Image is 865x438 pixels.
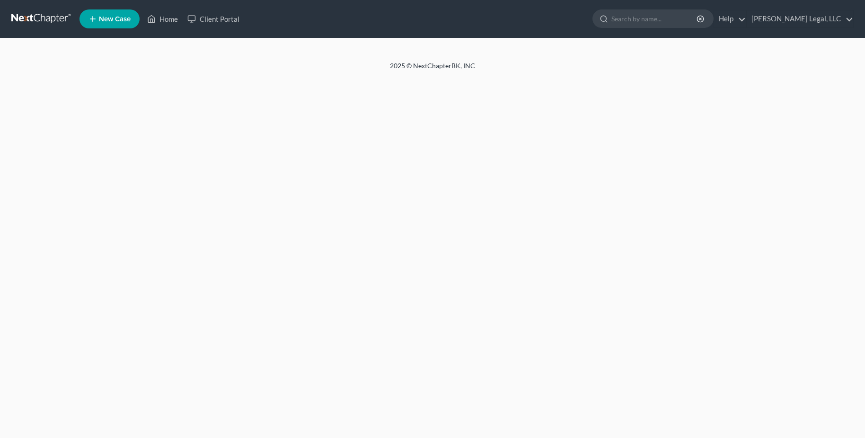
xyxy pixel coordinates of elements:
span: New Case [99,16,131,23]
a: Home [142,10,183,27]
a: Help [714,10,746,27]
div: 2025 © NextChapterBK, INC [163,61,702,78]
a: Client Portal [183,10,244,27]
input: Search by name... [611,10,698,27]
a: [PERSON_NAME] Legal, LLC [747,10,853,27]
